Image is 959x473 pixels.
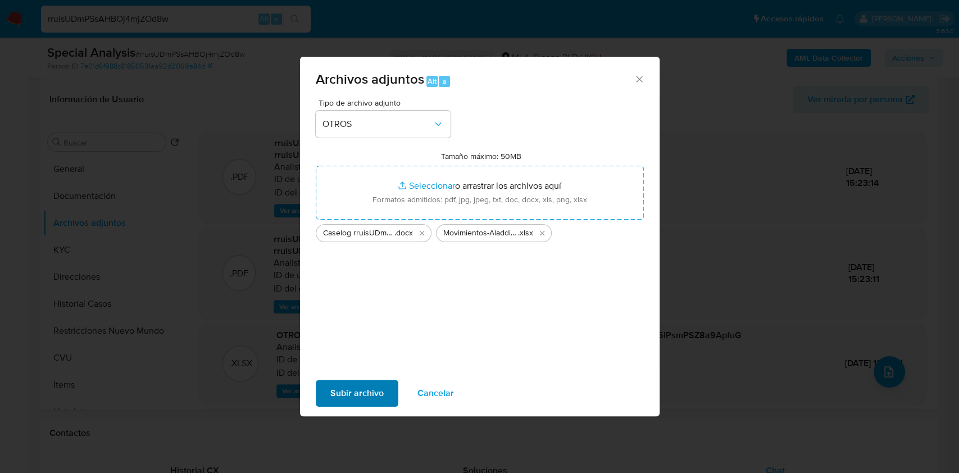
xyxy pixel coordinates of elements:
span: Archivos adjuntos [316,69,424,89]
span: Caselog rruisUDmPSsAHBOj4mjZOd8w [323,228,394,239]
label: Tamaño máximo: 50MB [441,151,521,161]
span: Movimientos-Aladdin- [PERSON_NAME] [PERSON_NAME] [443,228,518,239]
span: .xlsx [518,228,533,239]
button: Cancelar [403,380,469,407]
span: .docx [394,228,413,239]
span: OTROS [322,119,433,130]
span: Tipo de archivo adjunto [319,99,453,107]
button: OTROS [316,111,451,138]
span: Cancelar [417,381,454,406]
span: Alt [428,76,437,87]
button: Cerrar [634,74,644,84]
button: Eliminar Caselog rruisUDmPSsAHBOj4mjZOd8w.docx [415,226,429,240]
span: Subir archivo [330,381,384,406]
button: Eliminar Movimientos-Aladdin- Aldo Ramon Vaca.xlsx [535,226,549,240]
ul: Archivos seleccionados [316,220,644,242]
span: a [443,76,447,87]
button: Subir archivo [316,380,398,407]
